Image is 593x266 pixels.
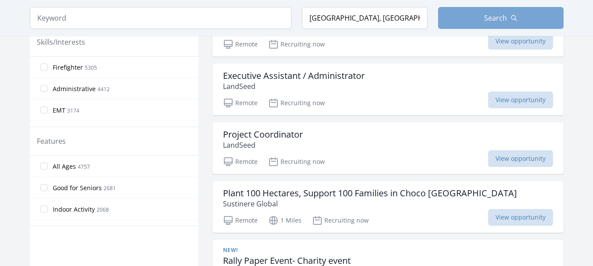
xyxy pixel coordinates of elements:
input: EMT 3174 [40,106,47,113]
h3: Plant 100 Hectares, Support 100 Families in Choco [GEOGRAPHIC_DATA] [223,188,517,199]
span: New! [223,247,238,254]
input: Firefighter 5305 [40,64,47,71]
p: Recruiting now [268,98,325,108]
span: 4412 [97,85,110,93]
h3: Project Coordinator [223,129,303,140]
span: Search [484,13,507,23]
input: Keyword [30,7,291,29]
span: Firefighter [53,63,83,72]
p: Remote [223,215,258,226]
span: 5305 [85,64,97,71]
a: Executive Assistant / Administrator LandSeed Remote Recruiting now View opportunity [212,64,564,115]
span: Administrative [53,85,96,93]
p: 1 Miles [268,215,302,226]
p: Remote [223,156,258,167]
span: All Ages [53,162,76,171]
span: View opportunity [488,92,553,108]
span: EMT [53,106,65,115]
input: Location [302,7,428,29]
span: 4757 [78,163,90,170]
span: 2068 [97,206,109,213]
p: Recruiting now [268,156,325,167]
input: Good for Seniors 2681 [40,184,47,191]
h3: Executive Assistant / Administrator [223,71,365,81]
p: Sustinere Global [223,199,517,209]
p: Recruiting now [268,39,325,50]
input: All Ages 4757 [40,163,47,170]
a: Project Coordinator LandSeed Remote Recruiting now View opportunity [212,122,564,174]
span: View opportunity [488,209,553,226]
span: Indoor Activity [53,205,95,214]
button: Search [438,7,564,29]
span: View opportunity [488,33,553,50]
span: 3174 [67,107,79,114]
span: View opportunity [488,150,553,167]
legend: Skills/Interests [37,37,85,47]
input: Indoor Activity 2068 [40,206,47,213]
span: Good for Seniors [53,184,102,192]
p: Recruiting now [312,215,369,226]
input: Administrative 4412 [40,85,47,92]
h3: Rally Paper Event- Charity event [223,255,351,266]
p: Remote [223,39,258,50]
p: Remote [223,98,258,108]
p: LandSeed [223,140,303,150]
p: LandSeed [223,81,365,92]
legend: Features [37,136,66,146]
span: 2681 [104,184,116,192]
a: Plant 100 Hectares, Support 100 Families in Choco [GEOGRAPHIC_DATA] Sustinere Global Remote 1 Mil... [212,181,564,233]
